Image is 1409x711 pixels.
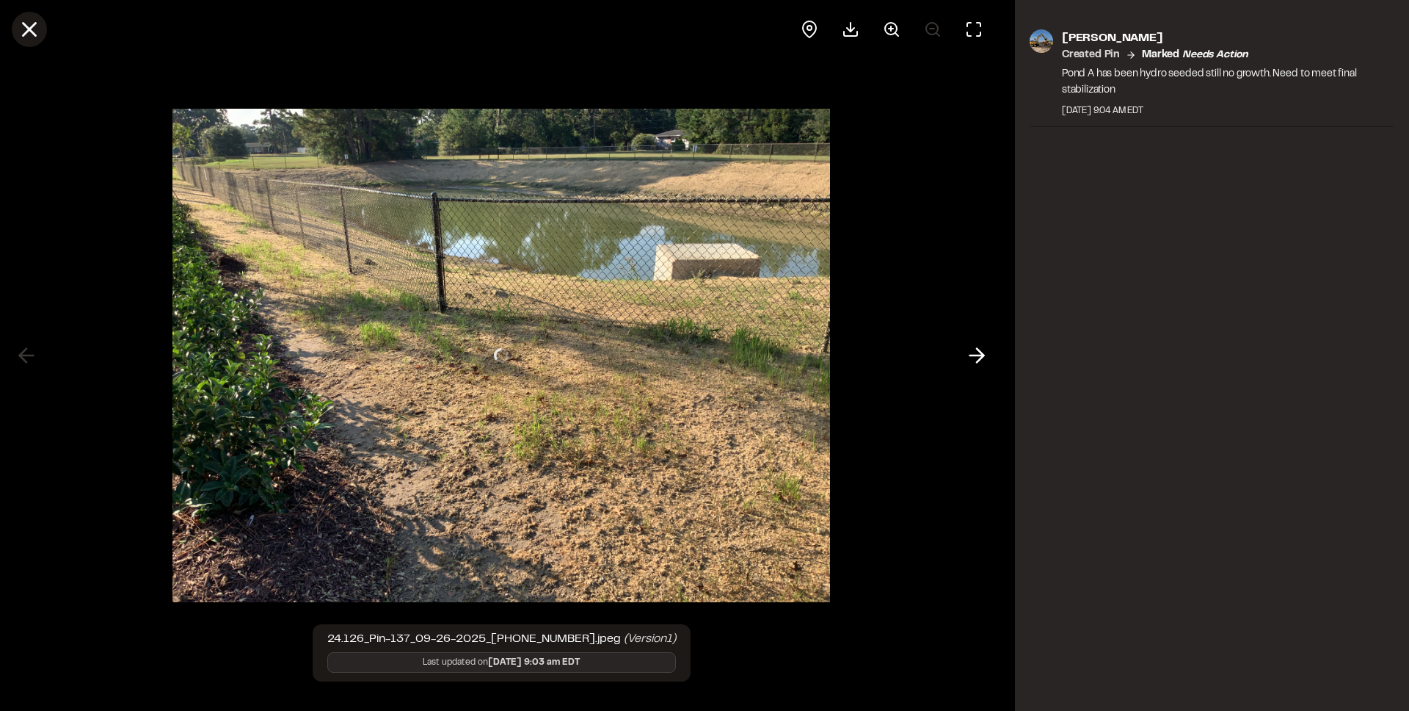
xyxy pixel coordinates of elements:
[792,12,827,47] div: View pin on map
[1142,47,1248,63] p: Marked
[12,12,47,47] button: Close modal
[1030,29,1053,53] img: photo
[1182,51,1248,59] em: needs action
[1062,104,1394,118] div: [DATE] 9:04 AM EDT
[1062,29,1394,47] p: [PERSON_NAME]
[956,12,991,47] button: Toggle Fullscreen
[959,338,994,373] button: Next photo
[1062,47,1120,63] p: Created Pin
[874,12,909,47] button: Zoom in
[1062,66,1394,98] p: Pond A has been hydro seeded still no growth. Need to meet final stabilization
